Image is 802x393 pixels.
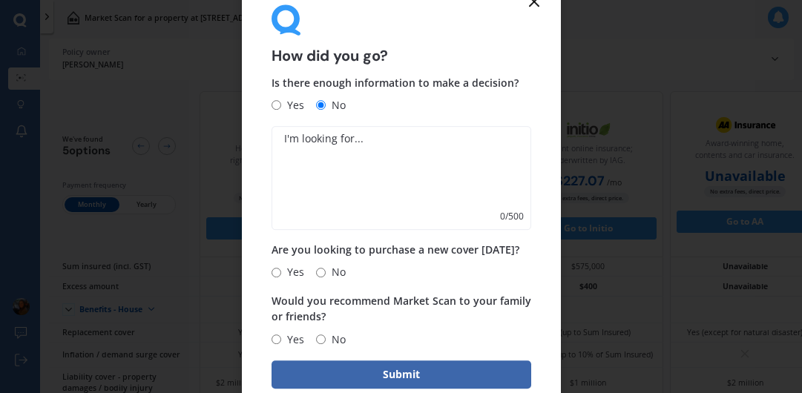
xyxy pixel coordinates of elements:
span: Yes [281,96,304,114]
span: 0 / 500 [500,209,524,224]
input: Yes [272,334,281,344]
span: No [326,263,346,281]
span: Yes [281,331,304,349]
input: Yes [272,268,281,277]
span: Yes [281,263,304,281]
span: No [326,96,346,114]
input: No [316,334,326,344]
span: No [326,331,346,349]
input: No [316,101,326,110]
input: Yes [272,101,281,110]
span: Are you looking to purchase a new cover [DATE]? [272,242,519,257]
span: Would you recommend Market Scan to your family or friends? [272,294,531,324]
span: Is there enough information to make a decision? [272,76,519,90]
button: Submit [272,360,531,389]
div: How did you go? [272,4,531,63]
input: No [316,268,326,277]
